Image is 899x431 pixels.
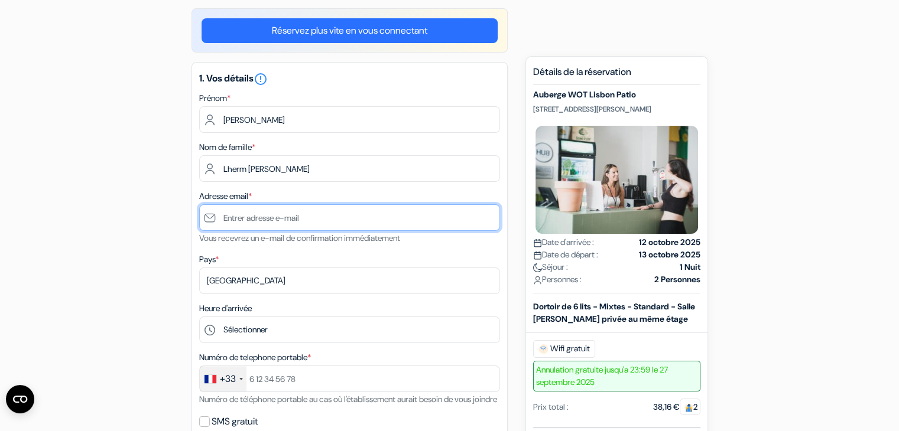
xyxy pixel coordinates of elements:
strong: 12 octobre 2025 [639,236,700,249]
img: user_icon.svg [533,276,542,285]
h5: 1. Vos détails [199,72,500,86]
input: Entrer le nom de famille [199,155,500,182]
label: Heure d'arrivée [199,302,252,315]
strong: 1 Nuit [680,261,700,273]
small: Vous recevrez un e-mail de confirmation immédiatement [199,233,400,243]
div: France: +33 [200,366,246,391]
span: Séjour : [533,261,568,273]
label: Numéro de telephone portable [199,351,311,364]
strong: 13 octobre 2025 [639,249,700,261]
label: Nom de famille [199,141,255,154]
img: calendar.svg [533,239,542,247]
input: Entrez votre prénom [199,106,500,133]
input: 6 12 34 56 78 [199,365,500,392]
img: calendar.svg [533,251,542,260]
span: Wifi gratuit [533,340,595,358]
div: +33 [220,372,236,386]
span: Date d'arrivée : [533,236,594,249]
i: error_outline [254,72,268,86]
img: guest.svg [684,403,693,412]
strong: 2 Personnes [654,273,700,286]
div: Prix total : [533,401,569,413]
input: Entrer adresse e-mail [199,204,500,231]
img: free_wifi.svg [538,344,548,354]
label: Prénom [199,92,231,105]
h5: Auberge WOT Lisbon Patio [533,90,700,100]
a: Réservez plus vite en vous connectant [202,18,498,43]
span: Annulation gratuite jusqu'a 23:59 le 27 septembre 2025 [533,361,700,391]
label: Pays [199,253,219,266]
p: [STREET_ADDRESS][PERSON_NAME] [533,105,700,114]
label: SMS gratuit [212,413,258,430]
button: Ouvrir le widget CMP [6,385,34,413]
h5: Détails de la réservation [533,66,700,85]
span: 2 [680,399,700,415]
div: 38,16 € [653,401,700,413]
img: moon.svg [533,263,542,272]
label: Adresse email [199,190,252,203]
b: Dortoir de 6 lits - Mixtes - Standard - Salle [PERSON_NAME] privée au même étage [533,301,695,324]
span: Date de départ : [533,249,598,261]
small: Numéro de téléphone portable au cas où l'établissement aurait besoin de vous joindre [199,394,497,404]
a: error_outline [254,72,268,84]
span: Personnes : [533,273,582,286]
